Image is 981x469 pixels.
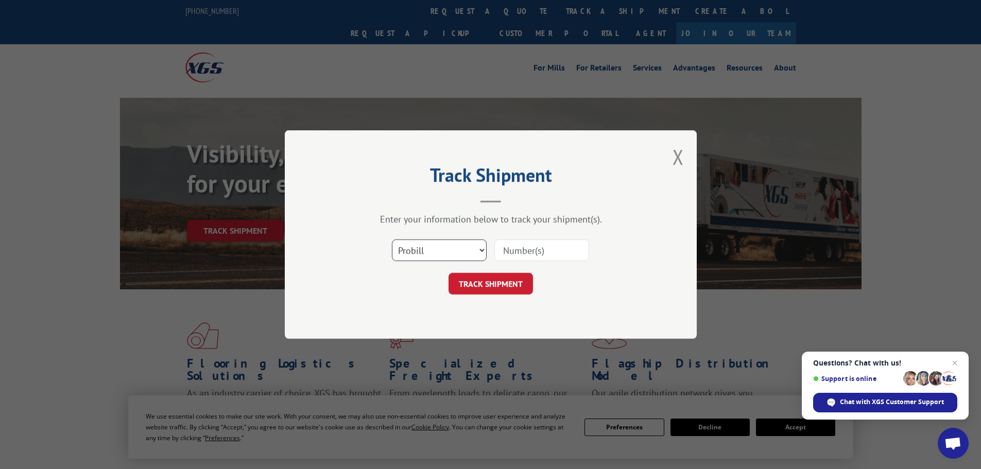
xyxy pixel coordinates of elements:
[813,359,957,367] span: Questions? Chat with us!
[449,273,533,294] button: TRACK SHIPMENT
[840,397,944,407] span: Chat with XGS Customer Support
[673,143,684,170] button: Close modal
[336,168,645,187] h2: Track Shipment
[494,239,589,261] input: Number(s)
[813,393,957,412] div: Chat with XGS Customer Support
[949,357,961,369] span: Close chat
[336,213,645,225] div: Enter your information below to track your shipment(s).
[813,375,900,383] span: Support is online
[938,428,969,459] div: Open chat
